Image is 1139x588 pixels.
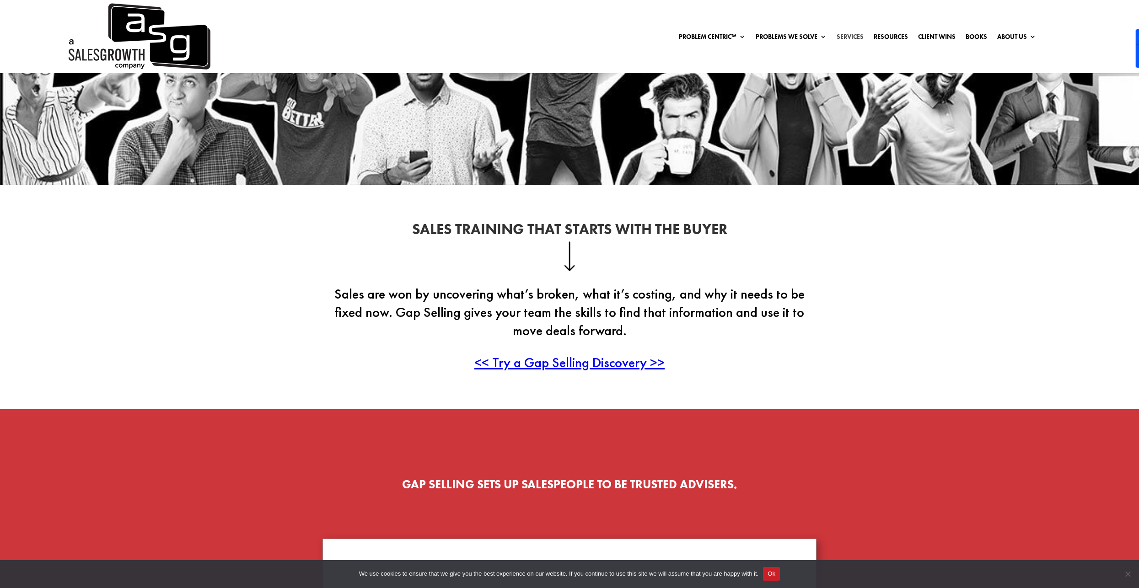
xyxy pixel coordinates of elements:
[359,569,758,578] span: We use cookies to ensure that we give you the best experience on our website. If you continue to ...
[564,241,575,271] img: down-arrow
[918,33,956,43] a: Client Wins
[763,567,780,581] button: Ok
[874,33,908,43] a: Resources
[322,478,817,495] h2: Gap Selling SETS UP SALESPEOPLE TO BE TRUSTED ADVISERS.
[322,285,817,354] p: Sales are won by uncovering what’s broken, what it’s costing, and why it needs to be fixed now. G...
[322,222,817,241] h2: Sales Training That Starts With the Buyer
[997,33,1036,43] a: About Us
[474,353,665,371] a: << Try a Gap Selling Discovery >>
[679,33,746,43] a: Problem Centric™
[966,33,987,43] a: Books
[756,33,827,43] a: Problems We Solve
[837,33,864,43] a: Services
[1123,569,1132,578] span: No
